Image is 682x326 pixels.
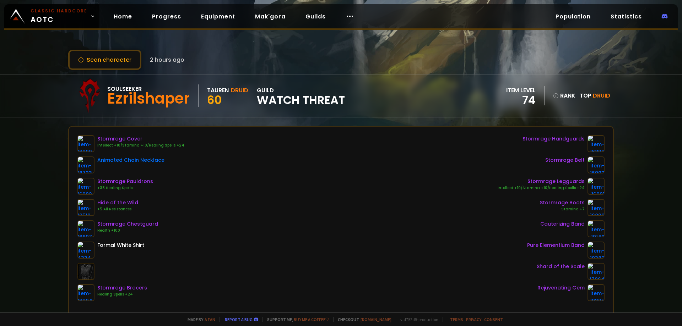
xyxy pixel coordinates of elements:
[593,92,610,100] span: Druid
[588,284,605,301] img: item-19395
[466,317,481,322] a: Privacy
[540,206,585,212] div: Stamina +7
[588,178,605,195] img: item-16901
[294,317,329,322] a: Buy me a coffee
[108,9,138,24] a: Home
[183,317,215,322] span: Made by
[97,199,138,206] div: Hide of the Wild
[588,263,605,280] img: item-17064
[97,156,164,164] div: Animated Chain Necklace
[553,92,575,100] div: rank
[77,178,94,195] img: item-16902
[527,242,585,249] div: Pure Elementium Band
[205,317,215,322] a: a fan
[107,94,190,104] div: Ezrilshaper
[97,206,138,212] div: +5 All Resistances
[545,156,585,164] div: Stormrage Belt
[150,55,184,64] span: 2 hours ago
[396,317,438,322] span: v. d752d5 - production
[506,86,536,95] div: item level
[97,185,153,191] div: +33 Healing Spells
[97,292,147,297] div: Healing Spells +24
[68,50,141,70] button: Scan character
[537,284,585,292] div: Rejuvenating Gem
[484,317,503,322] a: Consent
[97,228,158,233] div: Health +100
[77,242,94,259] img: item-4334
[588,156,605,173] img: item-16903
[361,317,391,322] a: [DOMAIN_NAME]
[300,9,331,24] a: Guilds
[588,220,605,237] img: item-19140
[588,135,605,152] img: item-16899
[31,8,87,25] span: AOTC
[540,199,585,206] div: Stormrage Boots
[262,317,329,322] span: Support me,
[97,135,184,143] div: Stormrage Cover
[605,9,648,24] a: Statistics
[580,92,610,100] div: Top
[523,135,585,143] div: Stormrage Handguards
[97,284,147,292] div: Stormrage Bracers
[77,220,94,237] img: item-16897
[540,220,585,228] div: Cauterizing Band
[97,178,153,185] div: Stormrage Pauldrons
[207,92,222,108] span: 60
[77,199,94,216] img: item-18510
[97,220,158,228] div: Stormrage Chestguard
[506,95,536,106] div: 74
[588,199,605,216] img: item-16898
[146,9,187,24] a: Progress
[537,263,585,270] div: Shard of the Scale
[77,284,94,301] img: item-16904
[207,86,229,95] div: Tauren
[77,156,94,173] img: item-18723
[77,135,94,152] img: item-16900
[225,317,253,322] a: Report a bug
[249,9,291,24] a: Mak'gora
[257,95,345,106] span: Watch Threat
[498,185,585,191] div: Intellect +10/Stamina +10/Healing Spells +24
[107,85,190,94] div: Soulseeker
[4,4,99,28] a: Classic HardcoreAOTC
[450,317,463,322] a: Terms
[97,143,184,148] div: Intellect +10/Stamina +10/Healing Spells +24
[588,242,605,259] img: item-19382
[333,317,391,322] span: Checkout
[31,8,87,14] small: Classic Hardcore
[231,86,248,95] div: Druid
[257,86,345,106] div: guild
[97,242,144,249] div: Formal White Shirt
[195,9,241,24] a: Equipment
[498,178,585,185] div: Stormrage Legguards
[550,9,596,24] a: Population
